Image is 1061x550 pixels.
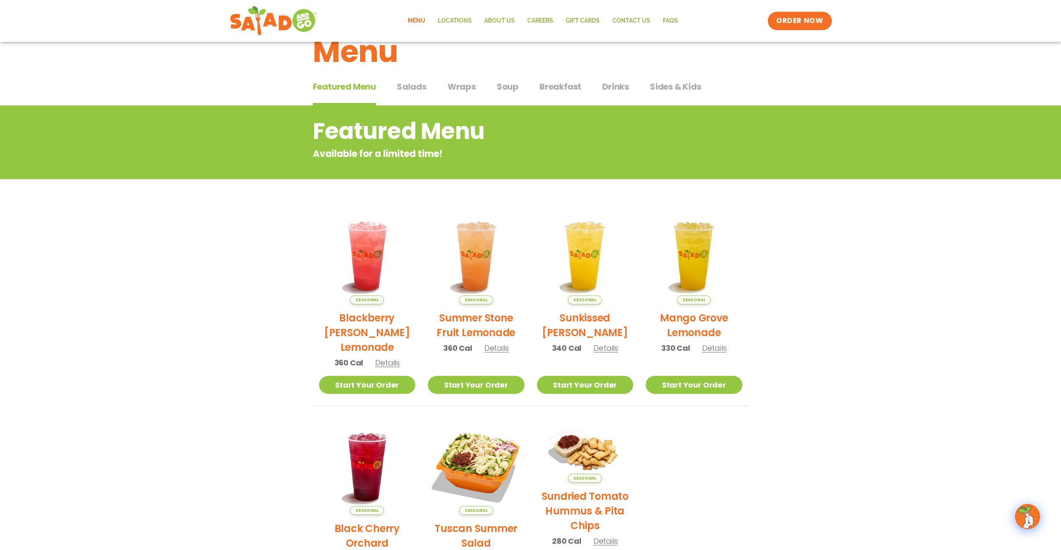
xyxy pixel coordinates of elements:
span: Seasonal [459,296,493,304]
img: Product photo for Sundried Tomato Hummus & Pita Chips [537,419,634,483]
a: Contact Us [606,11,657,31]
nav: Menu [401,11,684,31]
span: Seasonal [459,506,493,515]
a: GIFT CARDS [560,11,606,31]
span: Details [375,357,400,368]
span: Drinks [602,80,629,93]
span: 280 Cal [552,535,581,547]
a: Start Your Order [319,376,416,394]
a: ORDER NOW [768,12,831,30]
span: Details [593,343,618,353]
span: Details [702,343,727,353]
a: Menu [401,11,432,31]
h2: Sundried Tomato Hummus & Pita Chips [537,489,634,533]
h2: Sunkissed [PERSON_NAME] [537,311,634,340]
span: Details [484,343,509,353]
h2: Mango Grove Lemonade [646,311,742,340]
span: Featured Menu [313,80,376,93]
span: Seasonal [677,296,711,304]
img: Product photo for Sunkissed Yuzu Lemonade [537,208,634,304]
a: Careers [521,11,560,31]
a: Start Your Order [428,376,524,394]
a: Start Your Order [537,376,634,394]
span: 330 Cal [661,342,690,354]
h2: Summer Stone Fruit Lemonade [428,311,524,340]
span: Seasonal [568,474,602,483]
img: wpChatIcon [1016,505,1039,528]
span: Soup [497,80,519,93]
span: Breakfast [539,80,581,93]
img: new-SAG-logo-768×292 [230,4,318,38]
span: Seasonal [568,296,602,304]
a: Locations [432,11,478,31]
img: Product photo for Tuscan Summer Salad [428,419,524,515]
span: Seasonal [350,296,384,304]
span: ORDER NOW [776,16,823,26]
span: Details [593,536,618,546]
img: Product photo for Black Cherry Orchard Lemonade [319,419,416,515]
span: 360 Cal [443,342,472,354]
div: Tabbed content [313,77,749,106]
h2: Blackberry [PERSON_NAME] Lemonade [319,311,416,355]
h1: Menu [313,29,749,74]
h2: Featured Menu [313,114,681,148]
span: 340 Cal [552,342,582,354]
span: 360 Cal [335,357,363,368]
span: Salads [397,80,427,93]
span: Sides & Kids [650,80,701,93]
span: Seasonal [350,506,384,515]
p: Available for a limited time! [313,147,681,161]
img: Product photo for Mango Grove Lemonade [646,208,742,304]
a: About Us [478,11,521,31]
img: Product photo for Blackberry Bramble Lemonade [319,208,416,304]
a: Start Your Order [646,376,742,394]
span: Wraps [447,80,476,93]
a: FAQs [657,11,684,31]
img: Product photo for Summer Stone Fruit Lemonade [428,208,524,304]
